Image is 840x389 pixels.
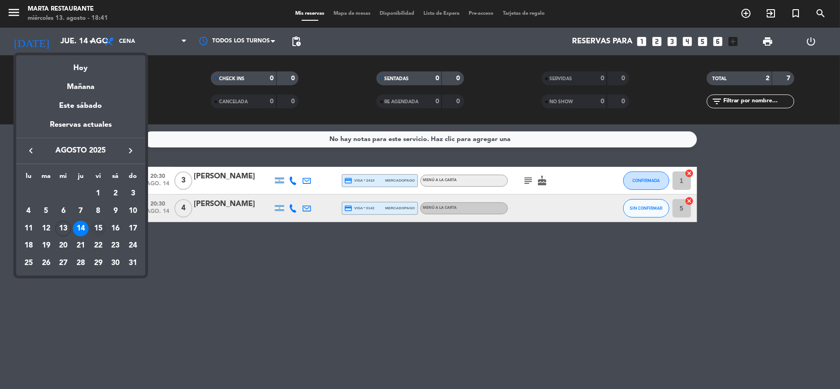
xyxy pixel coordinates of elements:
td: 22 de agosto de 2025 [89,237,107,254]
div: 15 [90,221,106,236]
td: 27 de agosto de 2025 [54,254,72,272]
div: 9 [107,203,123,219]
div: 19 [38,238,54,253]
th: lunes [20,171,37,185]
td: 11 de agosto de 2025 [20,220,37,237]
td: 10 de agosto de 2025 [124,202,142,220]
td: 18 de agosto de 2025 [20,237,37,254]
div: 5 [38,203,54,219]
td: 21 de agosto de 2025 [72,237,89,254]
td: 19 de agosto de 2025 [37,237,55,254]
td: 17 de agosto de 2025 [124,220,142,237]
td: 9 de agosto de 2025 [107,202,125,220]
td: 24 de agosto de 2025 [124,237,142,254]
td: 28 de agosto de 2025 [72,254,89,272]
i: keyboard_arrow_left [25,145,36,156]
div: Reservas actuales [16,119,145,138]
th: miércoles [54,171,72,185]
div: 18 [21,238,36,253]
div: 26 [38,255,54,271]
td: 30 de agosto de 2025 [107,254,125,272]
div: 16 [107,221,123,236]
td: 26 de agosto de 2025 [37,254,55,272]
td: 25 de agosto de 2025 [20,254,37,272]
div: 3 [125,186,141,201]
td: 12 de agosto de 2025 [37,220,55,237]
div: 21 [73,238,89,253]
button: keyboard_arrow_right [122,145,139,157]
th: domingo [124,171,142,185]
th: jueves [72,171,89,185]
th: viernes [89,171,107,185]
div: 27 [55,255,71,271]
td: AGO. [20,185,89,202]
i: keyboard_arrow_right [125,145,136,156]
div: 22 [90,238,106,253]
td: 29 de agosto de 2025 [89,254,107,272]
div: 24 [125,238,141,253]
div: 28 [73,255,89,271]
td: 14 de agosto de 2025 [72,220,89,237]
td: 31 de agosto de 2025 [124,254,142,272]
div: Hoy [16,55,145,74]
div: 17 [125,221,141,236]
div: 23 [107,238,123,253]
div: Este sábado [16,93,145,119]
div: 13 [55,221,71,236]
div: 7 [73,203,89,219]
div: 31 [125,255,141,271]
td: 20 de agosto de 2025 [54,237,72,254]
td: 1 de agosto de 2025 [89,185,107,202]
th: sábado [107,171,125,185]
div: 11 [21,221,36,236]
td: 6 de agosto de 2025 [54,202,72,220]
div: 29 [90,255,106,271]
div: 20 [55,238,71,253]
div: 12 [38,221,54,236]
td: 16 de agosto de 2025 [107,220,125,237]
div: 8 [90,203,106,219]
td: 7 de agosto de 2025 [72,202,89,220]
div: 10 [125,203,141,219]
td: 13 de agosto de 2025 [54,220,72,237]
td: 5 de agosto de 2025 [37,202,55,220]
td: 8 de agosto de 2025 [89,202,107,220]
button: keyboard_arrow_left [23,145,39,157]
td: 3 de agosto de 2025 [124,185,142,202]
td: 23 de agosto de 2025 [107,237,125,254]
span: agosto 2025 [39,145,122,157]
div: Mañana [16,74,145,93]
div: 4 [21,203,36,219]
td: 2 de agosto de 2025 [107,185,125,202]
div: 1 [90,186,106,201]
div: 14 [73,221,89,236]
th: martes [37,171,55,185]
div: 6 [55,203,71,219]
div: 25 [21,255,36,271]
td: 15 de agosto de 2025 [89,220,107,237]
td: 4 de agosto de 2025 [20,202,37,220]
div: 30 [107,255,123,271]
div: 2 [107,186,123,201]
